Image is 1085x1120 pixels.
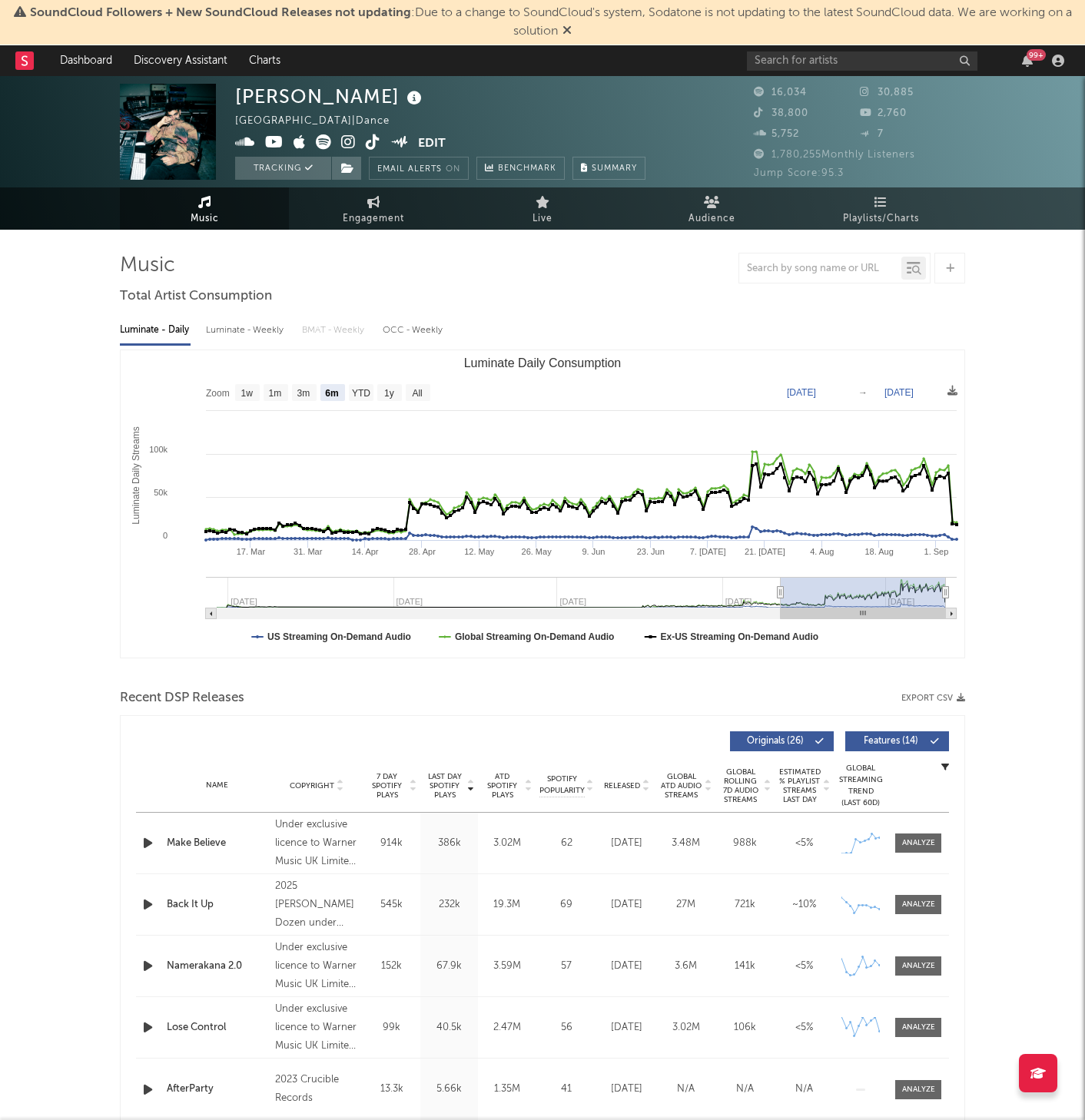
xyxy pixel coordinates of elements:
div: [PERSON_NAME] [235,84,426,109]
span: Engagement [343,210,404,228]
a: Charts [238,45,291,76]
text: 1m [269,388,282,399]
div: 99 + [1027,49,1046,61]
span: Recent DSP Releases [120,689,244,707]
div: 99k [367,1020,416,1036]
span: Global Rolling 7D Audio Streams [719,767,761,804]
span: Playlists/Charts [843,210,919,228]
span: Audience [688,210,735,228]
div: Under exclusive licence to Warner Music UK Limited, an Atlantic Records UK release, © 2025 [INSOM... [275,816,359,871]
div: 988k [719,836,771,851]
div: 3.6M [660,959,712,974]
span: Copyright [290,781,334,790]
div: 386k [424,836,474,851]
text: 14. Apr [352,547,379,556]
a: Engagement [289,187,458,230]
div: [DATE] [601,959,652,974]
span: 2,760 [860,108,907,118]
div: 545k [367,897,416,913]
span: Originals ( 26 ) [740,737,811,746]
span: ATD Spotify Plays [482,772,523,800]
div: ~ 10 % [778,897,830,913]
button: Summary [572,157,645,180]
text: Luminate Daily Consumption [464,356,622,369]
text: 3m [297,388,310,399]
a: Back It Up [167,897,267,913]
text: 1w [241,388,254,399]
text: 50k [154,488,168,497]
text: Luminate Daily Streams [131,426,141,524]
button: Edit [418,134,446,154]
div: 62 [539,836,593,851]
div: [DATE] [601,836,652,851]
text: YTD [352,388,370,399]
span: Music [191,210,219,228]
div: N/A [719,1082,771,1097]
button: Originals(26) [730,731,834,751]
div: Name [167,780,267,791]
a: AfterParty [167,1082,267,1097]
span: 1,780,255 Monthly Listeners [754,150,915,160]
span: : Due to a change to SoundCloud's system, Sodatone is not updating to the latest SoundCloud data.... [30,7,1072,38]
svg: Luminate Daily Consumption [121,350,964,658]
span: 7 Day Spotify Plays [367,772,407,800]
text: → [858,387,868,398]
text: 1. Sep [924,547,949,556]
span: Benchmark [498,160,556,178]
div: 3.02M [660,1020,712,1036]
div: N/A [778,1082,830,1097]
text: 9. Jun [582,547,605,556]
a: Benchmark [476,157,565,180]
a: Music [120,187,289,230]
div: <5% [778,959,830,974]
div: Lose Control [167,1020,267,1036]
text: Zoom [206,388,230,399]
div: Under exclusive licence to Warner Music UK Limited. An Atlantic Records UK release, © 2024 [PERSO... [275,939,359,994]
text: US Streaming On-Demand Audio [267,631,411,642]
div: 3.02M [482,836,532,851]
a: Make Believe [167,836,267,851]
div: Under exclusive licence to Warner Music UK Limited. An Atlantic Records UK release, © 2025 [PERSO... [275,1000,359,1055]
div: [DATE] [601,897,652,913]
div: 2025 [PERSON_NAME] Dozen under exclusive license to Three Six Zero Recordings [275,877,359,933]
text: Ex-US Streaming On-Demand Audio [661,631,819,642]
span: SoundCloud Followers + New SoundCloud Releases not updating [30,7,411,19]
div: 152k [367,959,416,974]
div: [DATE] [601,1020,652,1036]
div: 2.47M [482,1020,532,1036]
input: Search by song name or URL [739,263,901,275]
span: Global ATD Audio Streams [660,772,702,800]
div: 57 [539,959,593,974]
div: 56 [539,1020,593,1036]
div: Luminate - Daily [120,317,191,343]
div: 232k [424,897,474,913]
button: Export CSV [901,694,965,703]
div: Luminate - Weekly [206,317,287,343]
text: 21. [DATE] [745,547,785,556]
text: 100k [149,445,168,454]
span: Estimated % Playlist Streams Last Day [778,767,821,804]
a: Audience [627,187,796,230]
text: 18. Aug [864,547,893,556]
div: 19.3M [482,897,532,913]
div: 721k [719,897,771,913]
span: Total Artist Consumption [120,287,272,306]
a: Dashboard [49,45,123,76]
a: Discovery Assistant [123,45,238,76]
span: Live [533,210,552,228]
input: Search for artists [747,51,977,71]
span: 38,800 [754,108,808,118]
text: 23. Jun [637,547,665,556]
span: Summary [592,164,637,173]
button: Features(14) [845,731,949,751]
div: 914k [367,836,416,851]
div: N/A [660,1082,712,1097]
span: 30,885 [860,88,914,98]
div: 41 [539,1082,593,1097]
div: 67.9k [424,959,474,974]
text: 7. [DATE] [690,547,726,556]
text: 6m [325,388,338,399]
